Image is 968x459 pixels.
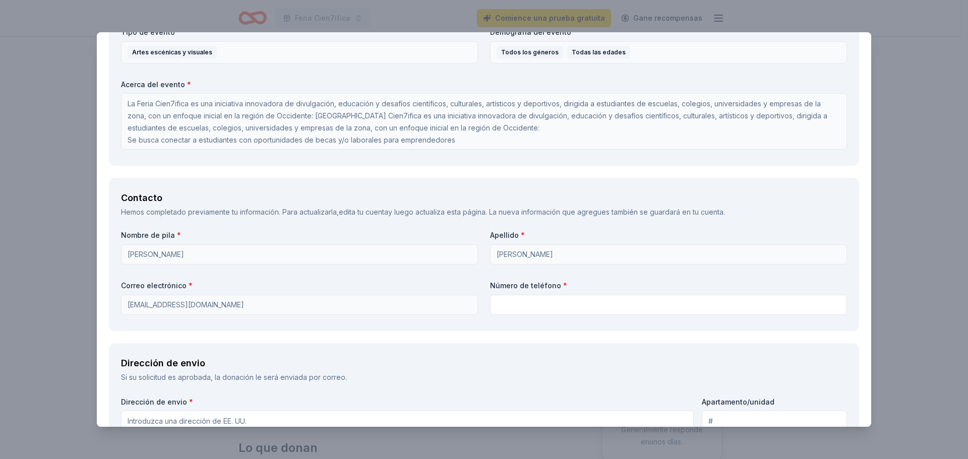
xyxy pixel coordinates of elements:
textarea: La Feria Cien7ifica es una iniciativa innovadora de divulgación, educación y desafíos científicos... [121,93,847,150]
font: Acerca del evento [121,80,185,89]
font: Artes escénicas y visuales [132,48,212,56]
a: edita tu cuenta [339,208,388,216]
button: Artes escénicas y visuales [121,41,478,63]
font: Demografía del evento [490,28,571,36]
font: Apellido [490,231,519,239]
input: Introduzca una dirección de EE. UU. [121,411,694,431]
font: Contacto [121,192,162,203]
font: Nombre de pila [121,231,175,239]
font: Número de teléfono [490,281,561,290]
font: Correo electrónico [121,281,187,290]
font: Tipo de evento [121,28,175,36]
font: Todos los géneros [501,48,559,56]
font: Dirección de envio [121,398,187,406]
font: Hemos completado previamente tu información. Para actualizarla, [121,208,339,216]
font: Dirección de envio [121,358,205,368]
button: Todos los génerosTodas las edades [490,41,847,63]
font: y luego actualiza esta página. La nueva información que agregues también se guardará en tu cuenta. [388,208,725,216]
input: # [702,411,847,431]
font: Si su solicitud es aprobada, la donación le será enviada por correo. [121,373,347,381]
font: Apartamento/unidad [702,398,774,406]
font: Todas las edades [572,48,626,56]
